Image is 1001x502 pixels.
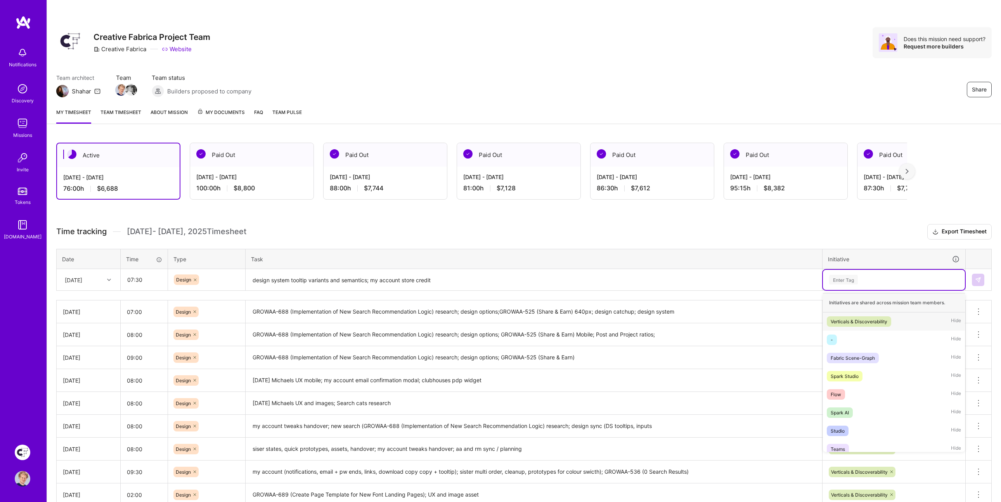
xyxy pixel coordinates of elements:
[951,444,961,454] span: Hide
[730,184,841,192] div: 95:15 h
[121,462,168,482] input: HH:MM
[463,184,574,192] div: 81:00 h
[94,46,100,52] i: icon CompanyGray
[151,108,188,124] a: About Mission
[57,143,180,167] div: Active
[831,390,841,398] div: Flow
[121,439,168,459] input: HH:MM
[330,149,339,159] img: Paid Out
[246,416,821,437] textarea: my account tweaks handover; new search (GROWAA-688 (Implementation of New Search Recommendation L...
[162,45,192,53] a: Website
[126,255,162,263] div: Time
[906,169,909,174] img: right
[463,149,473,159] img: Paid Out
[831,372,859,380] div: Spark Studio
[63,422,114,430] div: [DATE]
[15,217,30,233] img: guide book
[176,492,191,498] span: Design
[125,84,137,96] img: Team Member Avatar
[864,184,975,192] div: 87:30 h
[330,184,441,192] div: 88:00 h
[764,184,785,192] span: $8,382
[196,173,307,181] div: [DATE] - [DATE]
[18,188,27,195] img: tokens
[857,143,981,167] div: Paid Out
[4,233,42,241] div: [DOMAIN_NAME]
[497,184,516,192] span: $7,128
[831,469,888,475] span: Verticals & Discoverability
[597,184,708,192] div: 86:30 h
[65,276,82,284] div: [DATE]
[176,423,191,429] span: Design
[951,335,961,345] span: Hide
[13,131,32,139] div: Missions
[724,143,847,167] div: Paid Out
[57,249,121,269] th: Date
[951,371,961,381] span: Hide
[951,426,961,436] span: Hide
[17,166,29,174] div: Invite
[63,468,114,476] div: [DATE]
[13,471,32,486] a: User Avatar
[13,445,32,460] a: Creative Fabrica Project Team
[246,301,821,323] textarea: GROWAA-688 (Implementation of New Search Recommendation Logic) research; design options;GROWAA-52...
[12,97,34,105] div: Discovery
[63,399,114,407] div: [DATE]
[63,491,114,499] div: [DATE]
[15,116,30,131] img: teamwork
[176,355,191,361] span: Design
[56,108,91,124] a: My timesheet
[197,108,245,124] a: My Documents
[15,445,30,460] img: Creative Fabrica Project Team
[829,274,858,286] div: Enter Tag
[121,416,168,436] input: HH:MM
[167,87,251,95] span: Builders proposed to company
[932,228,939,236] i: icon Download
[831,317,887,326] div: Verticals & Discoverability
[9,60,36,69] div: Notifications
[63,445,114,453] div: [DATE]
[972,86,987,93] span: Share
[246,438,821,460] textarea: siser states, quick prototypes, assets, handover; my account tweaks handover; aa and rm sync / pl...
[121,347,168,368] input: HH:MM
[246,249,823,269] th: Task
[254,108,263,124] a: FAQ
[176,309,191,315] span: Design
[63,331,114,339] div: [DATE]
[927,224,992,240] button: Export Timesheet
[56,27,84,55] img: Company Logo
[246,347,821,368] textarea: GROWAA-688 (Implementation of New Search Recommendation Logic) research; design options; GROWAA-5...
[975,277,981,283] img: Submit
[107,278,111,282] i: icon Chevron
[246,370,821,391] textarea: [DATE] Michaels UX mobile; my account email confirmation modal; clubhouses pdp widget
[116,83,126,97] a: Team Member Avatar
[879,33,897,52] img: Avatar
[176,446,191,452] span: Design
[121,302,168,322] input: HH:MM
[246,270,821,290] textarea: design system tooltip variants and semantics; my account store credit
[94,45,146,53] div: Creative Fabrica
[15,81,30,97] img: discovery
[831,354,875,362] div: Fabric Scene-Graph
[324,143,447,167] div: Paid Out
[56,227,107,236] span: Time tracking
[127,227,246,236] span: [DATE] - [DATE] , 2025 Timesheet
[246,393,821,414] textarea: [DATE] Michaels UX and images; Search cats research
[463,173,574,181] div: [DATE] - [DATE]
[864,173,975,181] div: [DATE] - [DATE]
[631,184,650,192] span: $7,612
[330,173,441,181] div: [DATE] - [DATE]
[272,108,302,124] a: Team Pulse
[246,324,821,345] textarea: GROWAA-688 (Implementation of New Search Recommendation Logic) research; design options; GROWAA-5...
[126,83,136,97] a: Team Member Avatar
[828,255,960,264] div: Initiative
[15,150,30,166] img: Invite
[176,332,191,338] span: Design
[897,184,917,192] span: $7,700
[196,184,307,192] div: 100:00 h
[63,354,114,362] div: [DATE]
[457,143,580,167] div: Paid Out
[72,87,91,95] div: Shahar
[176,378,191,383] span: Design
[831,492,888,498] span: Verticals & Discoverability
